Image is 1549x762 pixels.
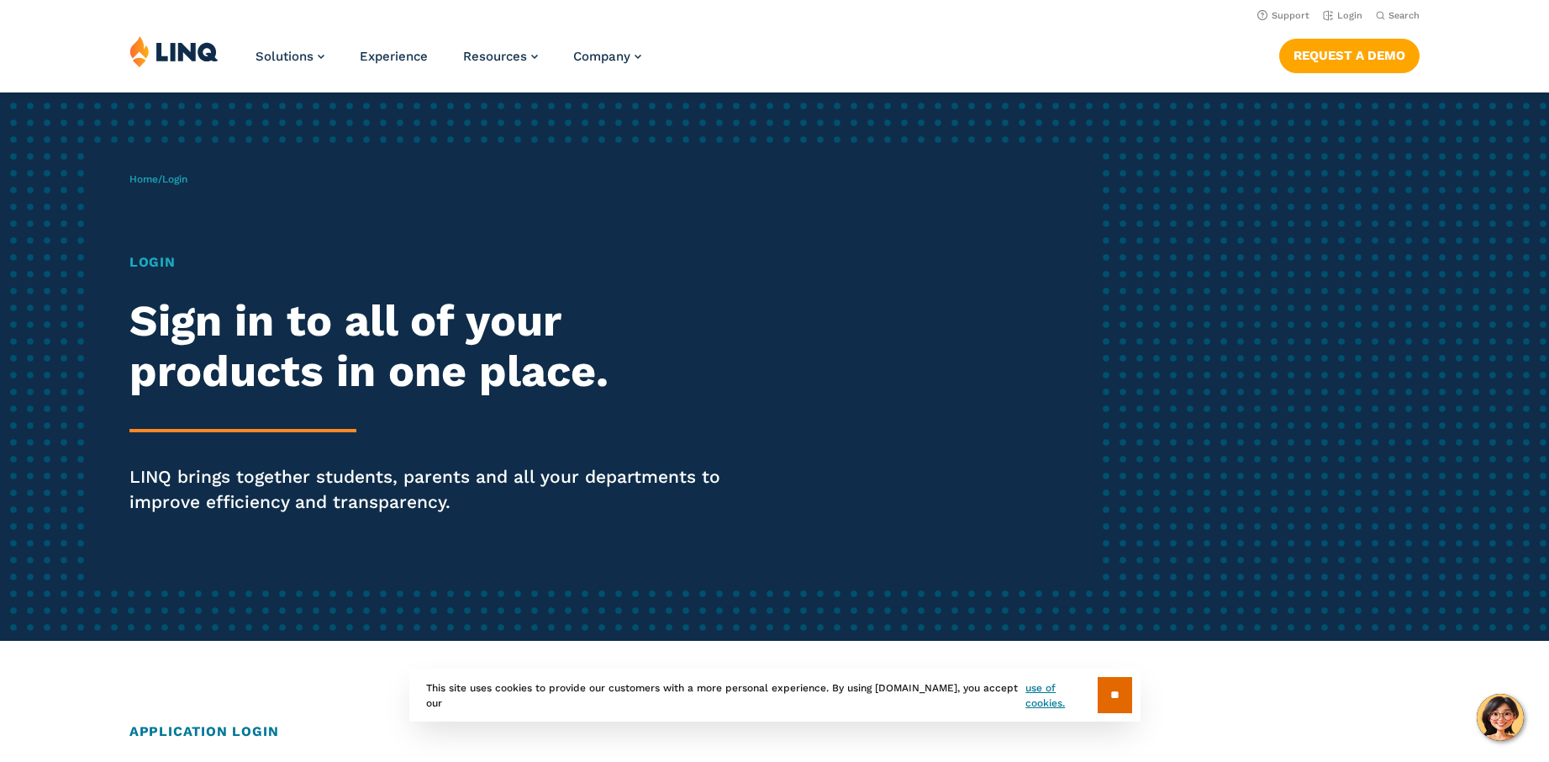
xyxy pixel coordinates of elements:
[256,35,641,91] nav: Primary Navigation
[129,173,158,185] a: Home
[129,252,726,273] h1: Login
[256,49,324,64] a: Solutions
[1388,10,1420,21] span: Search
[1323,10,1362,21] a: Login
[129,173,187,185] span: /
[1477,694,1524,741] button: Hello, have a question? Let’s chat.
[1279,35,1420,72] nav: Button Navigation
[129,464,726,515] p: LINQ brings together students, parents and all your departments to improve efficiency and transpa...
[1257,10,1309,21] a: Support
[360,49,428,64] a: Experience
[573,49,641,64] a: Company
[463,49,538,64] a: Resources
[129,35,219,67] img: LINQ | K‑12 Software
[1279,39,1420,72] a: Request a Demo
[129,296,726,397] h2: Sign in to all of your products in one place.
[1376,9,1420,22] button: Open Search Bar
[1025,680,1097,711] a: use of cookies.
[573,49,630,64] span: Company
[463,49,527,64] span: Resources
[256,49,313,64] span: Solutions
[409,669,1141,722] div: This site uses cookies to provide our customers with a more personal experience. By using [DOMAIN...
[162,173,187,185] span: Login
